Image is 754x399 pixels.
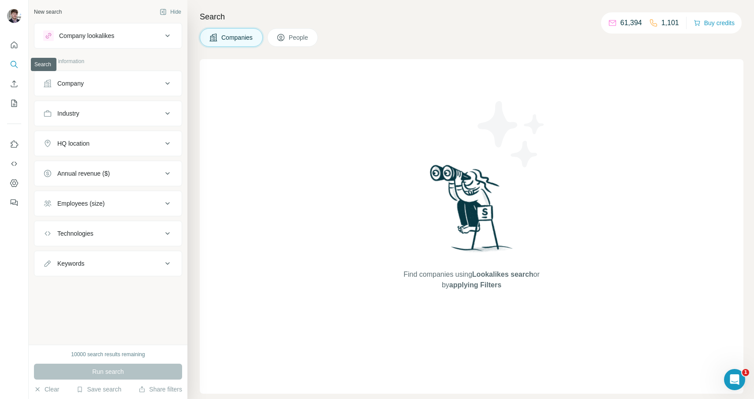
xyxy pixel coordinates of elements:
[34,57,182,65] p: Company information
[34,25,182,46] button: Company lookalikes
[742,369,749,376] span: 1
[472,271,534,278] span: Lookalikes search
[34,103,182,124] button: Industry
[200,11,743,23] h4: Search
[34,133,182,154] button: HQ location
[57,139,90,148] div: HQ location
[34,253,182,274] button: Keywords
[694,17,735,29] button: Buy credits
[34,223,182,244] button: Technologies
[7,156,21,172] button: Use Surfe API
[7,136,21,152] button: Use Surfe on LinkedIn
[57,259,84,268] div: Keywords
[7,9,21,23] img: Avatar
[34,73,182,94] button: Company
[426,162,518,261] img: Surfe Illustration - Woman searching with binoculars
[57,109,79,118] div: Industry
[7,37,21,53] button: Quick start
[57,229,93,238] div: Technologies
[724,369,745,390] iframe: Intercom live chat
[34,8,62,16] div: New search
[76,385,121,394] button: Save search
[221,33,254,42] span: Companies
[57,169,110,178] div: Annual revenue ($)
[34,385,59,394] button: Clear
[57,79,84,88] div: Company
[449,281,501,289] span: applying Filters
[71,350,145,358] div: 10000 search results remaining
[7,56,21,72] button: Search
[7,175,21,191] button: Dashboard
[661,18,679,28] p: 1,101
[34,163,182,184] button: Annual revenue ($)
[401,269,542,290] span: Find companies using or by
[153,5,187,19] button: Hide
[472,94,551,174] img: Surfe Illustration - Stars
[7,95,21,111] button: My lists
[57,199,105,208] div: Employees (size)
[34,193,182,214] button: Employees (size)
[289,33,309,42] span: People
[59,31,114,40] div: Company lookalikes
[7,195,21,211] button: Feedback
[7,76,21,92] button: Enrich CSV
[620,18,642,28] p: 61,394
[138,385,182,394] button: Share filters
